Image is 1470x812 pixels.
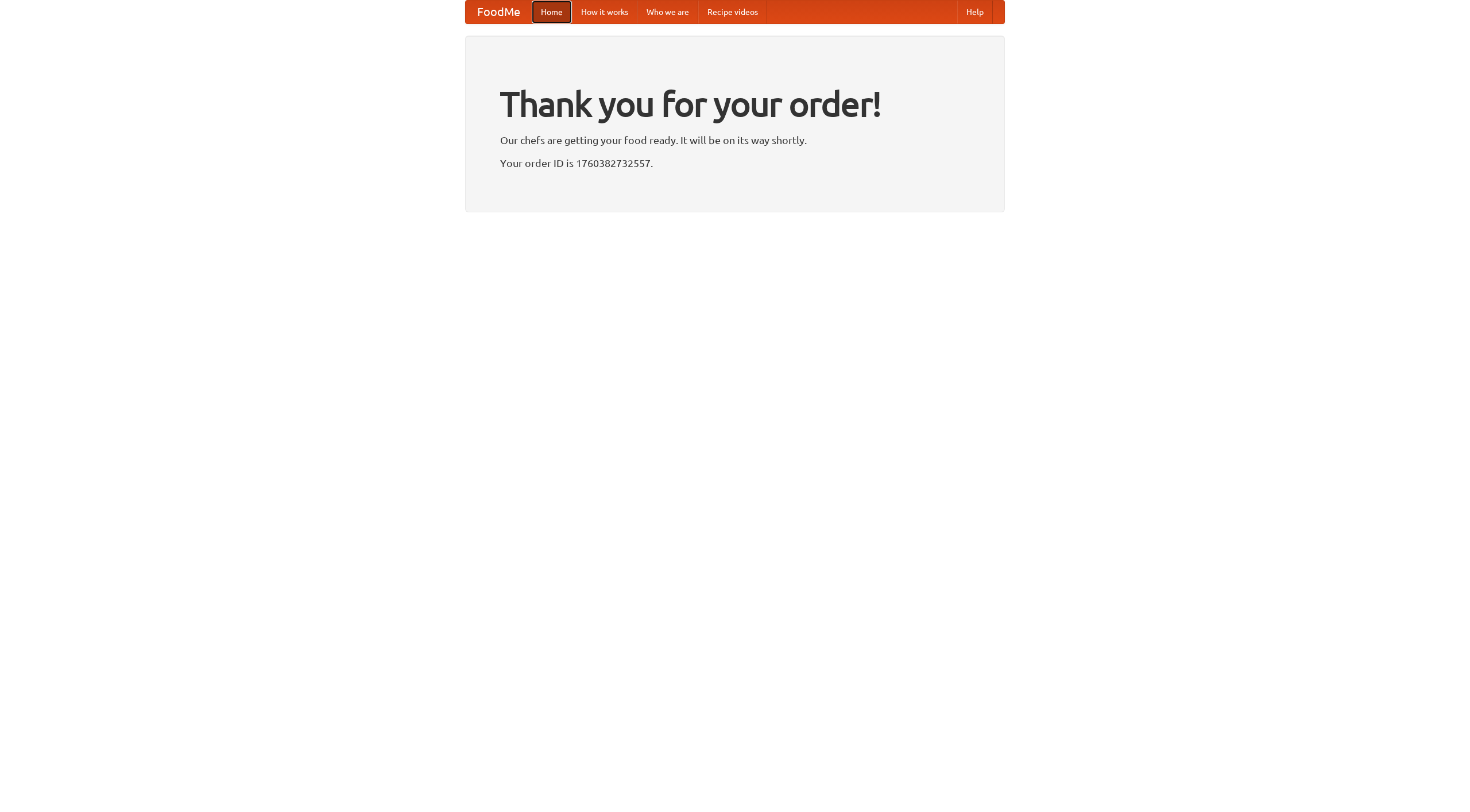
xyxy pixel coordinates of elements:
[532,1,572,24] a: Home
[698,1,767,24] a: Recipe videos
[500,154,970,172] p: Your order ID is 1760382732557.
[637,1,698,24] a: Who we are
[500,131,970,149] p: Our chefs are getting your food ready. It will be on its way shortly.
[500,76,970,131] h1: Thank you for your order!
[957,1,993,24] a: Help
[572,1,637,24] a: How it works
[466,1,532,24] a: FoodMe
